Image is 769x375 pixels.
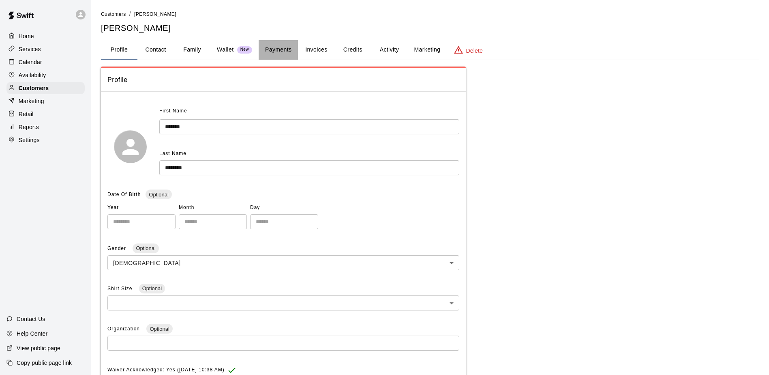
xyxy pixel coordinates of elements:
p: Reports [19,123,39,131]
span: Optional [146,192,171,198]
button: Profile [101,40,137,60]
div: basic tabs example [101,40,759,60]
a: Reports [6,121,85,133]
h5: [PERSON_NAME] [101,23,759,34]
button: Marketing [407,40,447,60]
a: Availability [6,69,85,81]
span: Day [250,201,318,214]
span: Month [179,201,247,214]
span: Optional [146,326,172,332]
span: Optional [139,285,165,291]
p: Retail [19,110,34,118]
p: Home [19,32,34,40]
span: Organization [107,326,141,332]
a: Calendar [6,56,85,68]
button: Activity [371,40,407,60]
a: Services [6,43,85,55]
span: [PERSON_NAME] [134,11,176,17]
div: [DEMOGRAPHIC_DATA] [107,255,459,270]
p: Settings [19,136,40,144]
button: Family [174,40,210,60]
span: New [237,47,252,52]
span: Profile [107,75,459,85]
span: Year [107,201,176,214]
button: Payments [259,40,298,60]
span: Date Of Birth [107,192,141,197]
p: Calendar [19,58,42,66]
p: View public page [17,344,60,352]
a: Customers [101,11,126,17]
span: Optional [133,245,159,251]
a: Marketing [6,95,85,107]
a: Settings [6,134,85,146]
p: Marketing [19,97,44,105]
p: Availability [19,71,46,79]
button: Contact [137,40,174,60]
span: Gender [107,246,128,251]
li: / [129,10,131,18]
a: Home [6,30,85,42]
button: Credits [334,40,371,60]
button: Invoices [298,40,334,60]
nav: breadcrumb [101,10,759,19]
p: Delete [466,47,483,55]
p: Services [19,45,41,53]
p: Wallet [217,45,234,54]
p: Contact Us [17,315,45,323]
span: Last Name [159,151,186,156]
span: Shirt Size [107,286,134,291]
p: Copy public page link [17,359,72,367]
span: First Name [159,105,187,118]
p: Help Center [17,330,47,338]
p: Customers [19,84,49,92]
a: Customers [6,82,85,94]
a: Retail [6,108,85,120]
